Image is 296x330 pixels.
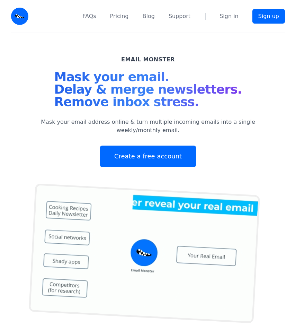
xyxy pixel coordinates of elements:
[28,183,260,323] img: temp mail, free temporary mail, Temporary Email
[252,9,285,24] a: Sign up
[110,12,129,20] a: Pricing
[100,146,196,167] a: Create a free account
[121,55,175,64] h2: Email Monster
[143,12,155,20] a: Blog
[11,8,28,25] img: Email Monster
[169,12,190,20] a: Support
[219,12,239,20] a: Sign in
[32,118,264,134] p: Mask your email address online & turn multiple incoming emails into a single weekly/monthly email.
[54,71,242,111] h1: Mask your email. Delay & merge newsletters. Remove inbox stress.
[82,12,96,20] a: FAQs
